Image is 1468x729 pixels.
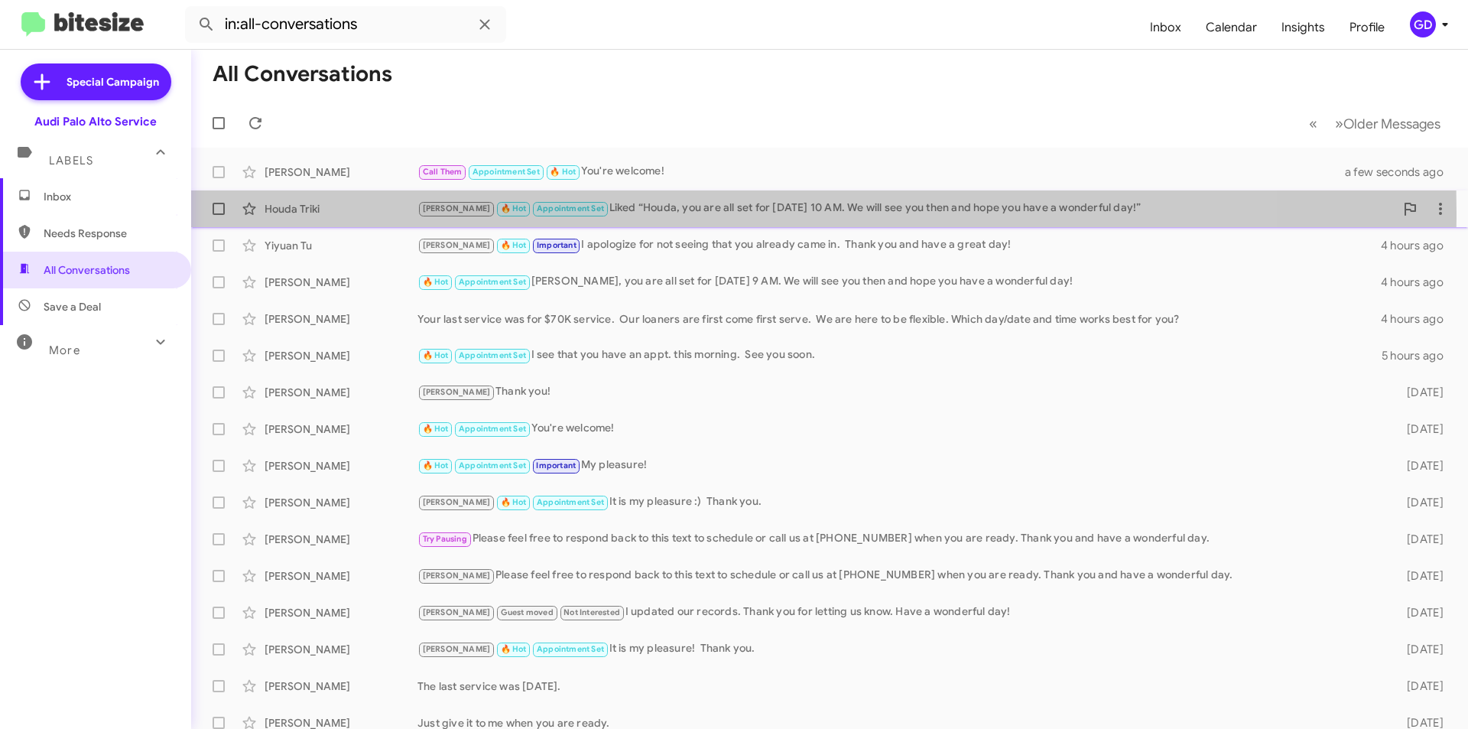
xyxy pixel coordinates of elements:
div: Houda Triki [265,201,417,216]
div: a few seconds ago [1364,164,1456,180]
div: [PERSON_NAME], you are all set for [DATE] 9 AM. We will see you then and hope you have a wonderfu... [417,273,1381,291]
div: It is my pleasure! Thank you. [417,640,1382,658]
span: Appointment Set [537,203,604,213]
span: Important [537,240,576,250]
button: Next [1326,108,1450,139]
div: [DATE] [1382,568,1456,584]
div: I see that you have an appt. this morning. See you soon. [417,347,1382,364]
div: Liked “Houda, you are all set for [DATE] 10 AM. We will see you then and hope you have a wonderfu... [417,200,1395,217]
span: Inbox [44,189,174,204]
span: Special Campaign [67,74,159,89]
div: [PERSON_NAME] [265,495,417,510]
div: [PERSON_NAME] [265,421,417,437]
div: I updated our records. Thank you for letting us know. Have a wonderful day! [417,604,1382,621]
div: [DATE] [1382,385,1456,400]
div: 4 hours ago [1381,275,1456,290]
span: Labels [49,154,93,168]
span: [PERSON_NAME] [423,607,491,617]
span: 🔥 Hot [501,644,527,654]
span: Appointment Set [459,461,526,470]
div: 4 hours ago [1381,238,1456,253]
div: [DATE] [1382,458,1456,474]
div: Thank you! [417,383,1382,401]
span: Call Them [423,167,463,177]
span: All Conversations [44,262,130,278]
div: [PERSON_NAME] [265,458,417,474]
div: 4 hours ago [1381,311,1456,327]
div: 5 hours ago [1382,348,1456,363]
span: [PERSON_NAME] [423,497,491,507]
div: [PERSON_NAME] [265,642,417,657]
div: Please feel free to respond back to this text to schedule or call us at [PHONE_NUMBER] when you a... [417,530,1382,548]
button: GD [1397,11,1451,37]
div: My pleasure! [417,457,1382,474]
div: [DATE] [1382,421,1456,437]
span: 🔥 Hot [423,277,449,287]
span: 🔥 Hot [501,203,527,213]
a: Special Campaign [21,63,171,100]
div: It is my pleasure :) Thank you. [417,493,1382,511]
div: [DATE] [1382,679,1456,694]
span: Appointment Set [459,350,526,360]
button: Previous [1300,108,1327,139]
div: GD [1410,11,1436,37]
span: Needs Response [44,226,174,241]
a: Inbox [1138,5,1194,50]
div: [PERSON_NAME] [265,385,417,400]
div: [PERSON_NAME] [265,164,417,180]
span: Save a Deal [44,299,101,314]
span: 🔥 Hot [550,167,576,177]
span: Not Interested [563,607,620,617]
div: [DATE] [1382,642,1456,657]
span: Appointment Set [459,277,526,287]
span: [PERSON_NAME] [423,203,491,213]
input: Search [185,6,506,43]
a: Profile [1337,5,1397,50]
div: I apologize for not seeing that you already came in. Thank you and have a great day! [417,236,1381,254]
div: [PERSON_NAME] [265,532,417,547]
div: Your last service was for $70K service. Our loaners are first come first serve. We are here to be... [417,311,1381,327]
span: 🔥 Hot [423,424,449,434]
div: [PERSON_NAME] [265,348,417,363]
span: Appointment Set [537,497,604,507]
span: Important [536,461,576,470]
span: 🔥 Hot [501,240,527,250]
span: 🔥 Hot [501,497,527,507]
span: [PERSON_NAME] [423,387,491,397]
span: [PERSON_NAME] [423,644,491,654]
span: [PERSON_NAME] [423,240,491,250]
div: Yiyuan Tu [265,238,417,253]
h1: All Conversations [213,62,392,86]
span: 🔥 Hot [423,461,449,470]
div: Please feel free to respond back to this text to schedule or call us at [PHONE_NUMBER] when you a... [417,567,1382,584]
span: Appointment Set [537,644,604,654]
span: Older Messages [1343,116,1440,132]
div: [DATE] [1382,532,1456,547]
span: » [1335,114,1343,133]
nav: Page navigation example [1301,108,1450,139]
div: You're welcome! [417,163,1364,181]
span: Guest moved [501,607,554,617]
div: [DATE] [1382,495,1456,510]
a: Calendar [1194,5,1269,50]
div: [PERSON_NAME] [265,679,417,694]
div: Audi Palo Alto Service [34,114,157,129]
span: More [49,343,80,357]
div: You're welcome! [417,420,1382,438]
div: [PERSON_NAME] [265,568,417,584]
div: [PERSON_NAME] [265,311,417,327]
span: Appointment Set [459,424,526,434]
div: [PERSON_NAME] [265,275,417,290]
span: « [1309,114,1317,133]
span: 🔥 Hot [423,350,449,360]
span: Try Pausing [423,534,467,544]
span: [PERSON_NAME] [423,571,491,581]
a: Insights [1269,5,1337,50]
div: [DATE] [1382,605,1456,620]
span: Appointment Set [473,167,540,177]
div: The last service was [DATE]. [417,679,1382,694]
